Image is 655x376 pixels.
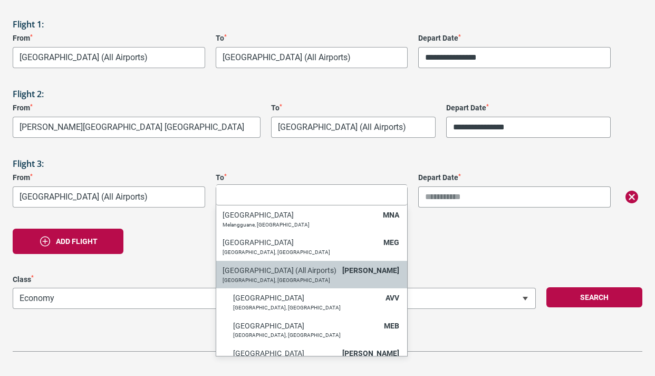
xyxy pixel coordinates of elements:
[13,34,205,43] label: From
[383,211,399,219] span: MNA
[418,34,611,43] label: Depart Date
[216,48,408,68] span: Rome, Italy
[13,275,269,284] label: Class
[13,187,205,207] span: Rome, Italy
[216,184,408,205] input: Search
[233,349,338,358] h6: [GEOGRAPHIC_DATA]
[383,238,399,247] span: MEG
[233,305,381,311] p: [GEOGRAPHIC_DATA], [GEOGRAPHIC_DATA]
[13,89,642,99] h3: Flight 2:
[13,20,642,30] h3: Flight 1:
[216,186,408,208] span: City or Airport
[386,294,399,302] span: AVV
[223,211,378,220] h6: [GEOGRAPHIC_DATA]
[13,48,205,68] span: Melbourne, Australia
[13,117,261,138] span: Prague, Czech Republic
[13,229,123,254] button: Add flight
[13,288,269,309] span: Economy
[446,104,611,112] label: Depart Date
[13,173,205,182] label: From
[216,173,408,182] label: To
[13,104,261,112] label: From
[216,34,408,43] label: To
[271,104,436,112] label: To
[233,332,379,339] p: [GEOGRAPHIC_DATA], [GEOGRAPHIC_DATA]
[384,322,399,330] span: MEB
[13,186,205,208] span: Rome, Italy
[223,222,378,228] p: Melangguane, [GEOGRAPHIC_DATA]
[418,173,611,182] label: Depart Date
[13,159,642,169] h3: Flight 3:
[342,349,399,358] span: [PERSON_NAME]
[13,288,268,308] span: Economy
[223,238,379,247] h6: [GEOGRAPHIC_DATA]
[271,117,436,138] span: Rome, Italy
[223,249,379,256] p: [GEOGRAPHIC_DATA], [GEOGRAPHIC_DATA]
[233,294,381,303] h6: [GEOGRAPHIC_DATA]
[272,117,435,137] span: Rome, Italy
[223,277,338,284] p: [GEOGRAPHIC_DATA], [GEOGRAPHIC_DATA]
[223,266,338,275] h6: [GEOGRAPHIC_DATA] (All Airports)
[13,117,260,137] span: Prague, Czech Republic
[546,287,642,307] button: Search
[233,322,379,331] h6: [GEOGRAPHIC_DATA]
[342,266,399,275] span: [PERSON_NAME]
